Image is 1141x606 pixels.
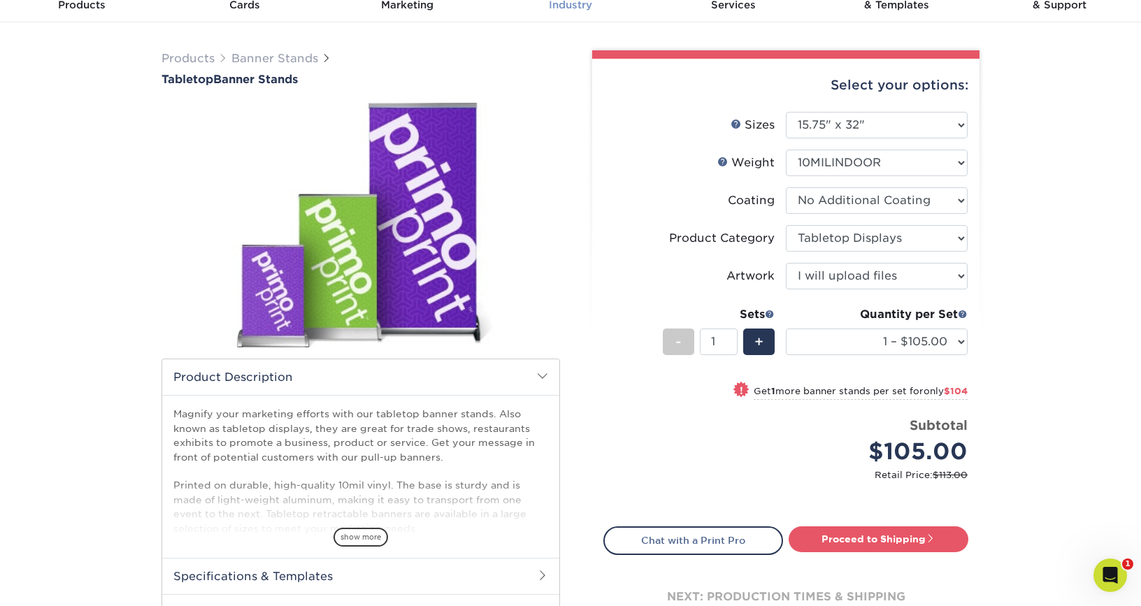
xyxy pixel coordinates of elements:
div: Product Category [669,230,775,247]
div: Artwork [726,268,775,284]
img: Tabletop 01 [162,87,560,363]
a: Proceed to Shipping [789,526,968,551]
span: Tabletop [162,73,213,86]
span: 1 [1122,558,1133,570]
strong: Subtotal [910,417,968,433]
strong: 1 [771,386,775,396]
iframe: Google Customer Reviews [3,563,119,601]
small: Retail Price: [615,468,968,482]
h1: Banner Stands [162,73,560,86]
div: Weight [717,154,775,171]
span: ! [740,383,743,398]
span: only [924,386,968,396]
div: Select your options: [603,59,968,112]
p: Magnify your marketing efforts with our tabletop banner stands. Also known as tabletop displays, ... [173,407,548,535]
span: show more [333,528,388,547]
iframe: Intercom live chat [1093,558,1127,592]
a: TabletopBanner Stands [162,73,560,86]
div: Sizes [731,117,775,134]
small: Get more banner stands per set for [754,386,968,400]
div: Coating [728,192,775,209]
a: Chat with a Print Pro [603,526,783,554]
span: $104 [944,386,968,396]
h2: Product Description [162,359,559,395]
span: $113.00 [933,470,968,480]
div: Quantity per Set [786,306,968,323]
h2: Specifications & Templates [162,558,559,594]
div: $105.00 [796,435,968,468]
div: Sets [663,306,775,323]
a: Banner Stands [231,52,318,65]
a: Products [162,52,215,65]
span: + [754,331,763,352]
span: - [675,331,682,352]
